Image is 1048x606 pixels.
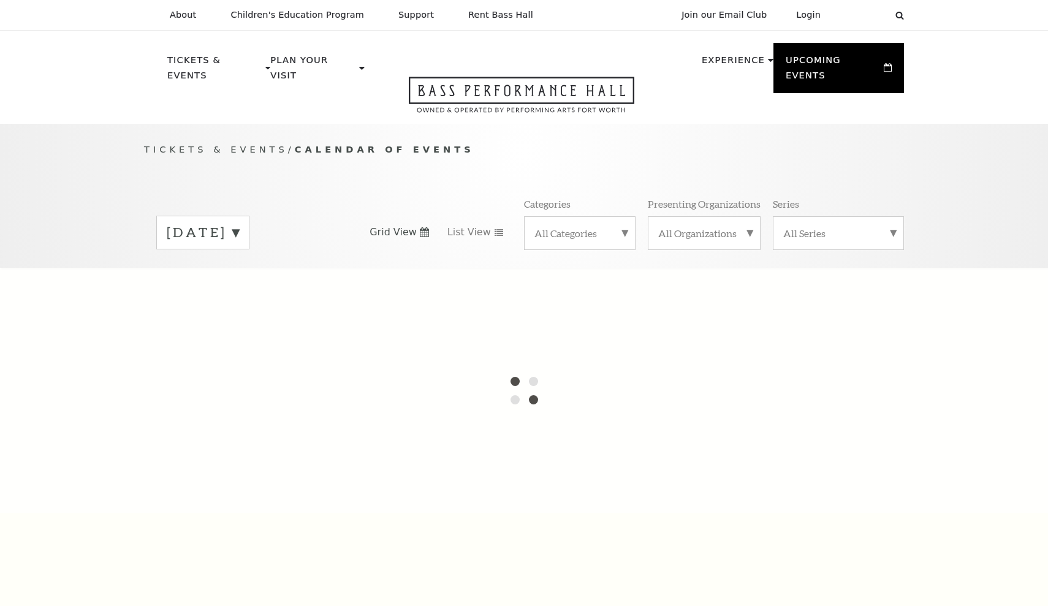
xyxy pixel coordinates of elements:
p: Experience [702,53,765,75]
p: / [144,142,904,157]
label: All Categories [534,227,625,240]
label: [DATE] [167,223,239,242]
p: Categories [524,197,571,210]
p: Support [398,10,434,20]
p: Series [773,197,799,210]
p: Tickets & Events [167,53,262,90]
p: About [170,10,196,20]
label: All Series [783,227,894,240]
p: Rent Bass Hall [468,10,533,20]
p: Presenting Organizations [648,197,761,210]
span: Calendar of Events [295,144,474,154]
p: Upcoming Events [786,53,881,90]
p: Plan Your Visit [270,53,356,90]
p: Children's Education Program [230,10,364,20]
span: Grid View [370,225,417,239]
select: Select: [840,9,884,21]
span: Tickets & Events [144,144,288,154]
span: List View [447,225,491,239]
label: All Organizations [658,227,750,240]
